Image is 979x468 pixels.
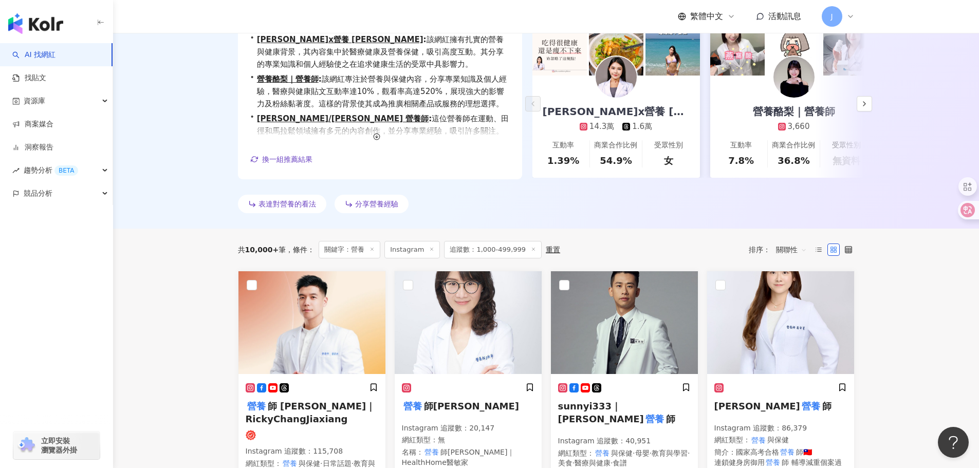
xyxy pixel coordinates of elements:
[250,113,510,149] div: •
[352,459,354,467] span: ·
[688,449,690,457] span: ·
[13,432,100,459] a: chrome extension立即安裝 瀏覽器外掛
[238,246,286,254] div: 共 筆
[41,436,77,455] span: 立即安裝 瀏覽器外掛
[768,11,801,21] span: 活動訊息
[558,459,572,467] span: 美食
[286,246,315,254] span: 條件 ：
[710,21,765,76] img: post-image
[773,57,815,98] img: KOL Avatar
[551,271,698,374] img: KOL Avatar
[800,399,822,413] mark: 營養
[257,35,423,44] a: [PERSON_NAME]x營養 [PERSON_NAME]
[250,33,510,70] div: •
[594,140,637,151] div: 商業合作比例
[250,73,510,110] div: •
[776,241,807,258] span: 關聯性
[594,447,612,459] mark: 營養
[778,154,809,167] div: 36.8%
[938,427,969,458] iframe: Help Scout Beacon - Open
[320,459,322,467] span: ·
[16,437,36,454] img: chrome extension
[772,140,815,151] div: 商業合作比例
[830,11,833,22] span: J
[429,114,432,123] span: :
[589,21,643,76] img: post-image
[532,104,700,119] div: [PERSON_NAME]x營養 [PERSON_NAME]
[24,182,52,205] span: 競品分析
[650,449,652,457] span: ·
[12,73,46,83] a: 找貼文
[779,446,797,458] mark: 營養
[714,435,847,445] p: 網紅類型 ：
[822,401,832,411] span: 師
[714,423,847,434] p: Instagram 追蹤數 ： 86,379
[635,449,650,457] span: 母嬰
[767,21,821,76] img: post-image
[12,50,56,60] a: searchAI 找網紅
[611,449,633,457] span: 與保健
[749,241,812,258] div: 排序：
[788,121,810,132] div: 3,660
[423,35,427,44] span: :
[444,241,542,258] span: 追蹤數：1,000-499,999
[645,21,700,76] img: post-image
[257,73,510,110] span: 該網紅專注於營養與保健內容，分享專業知識及個人經驗，醫療與健康貼文互動率達10%，觀看率高達520%，展現強大的影響力及粉絲黏著度。這樣的背景使其成為推廣相關產品或服務的理想選擇。
[257,74,319,84] a: 營養酪梨｜營養師
[532,21,587,76] img: post-image
[384,241,440,258] span: Instagram
[572,459,575,467] span: ·
[24,159,78,182] span: 趨勢分析
[558,401,644,424] span: sunnyi333｜[PERSON_NAME]
[611,459,613,467] span: ·
[423,446,441,458] mark: 營養
[823,21,878,76] img: post-image
[299,459,320,467] span: 與保健
[664,154,673,167] div: 女
[355,200,398,208] span: 分享營養經驗
[257,114,429,123] a: [PERSON_NAME]/[PERSON_NAME] 營養師
[730,140,752,151] div: 互動率
[8,13,63,34] img: logo
[575,459,611,467] span: 醫療與健康
[250,152,313,167] button: 換一組推薦結果
[262,155,312,163] span: 換一組推薦結果
[546,246,560,254] div: 重置
[558,436,691,446] p: Instagram 追蹤數 ： 40,951
[246,401,376,424] span: 師 [PERSON_NAME]｜RickyChangJiaxiang
[832,140,861,151] div: 受眾性別
[24,89,45,113] span: 資源庫
[246,446,378,457] p: Instagram 追蹤數 ： 115,708
[750,435,768,446] mark: 營養
[246,399,268,413] mark: 營養
[707,271,854,374] img: KOL Avatar
[652,449,688,457] span: 教育與學習
[666,414,675,424] span: 師
[690,11,723,22] span: 繁體中文
[424,401,519,411] span: 師[PERSON_NAME]
[12,167,20,174] span: rise
[714,401,800,411] span: [PERSON_NAME]
[395,271,542,374] img: KOL Avatar
[258,200,316,208] span: 表達對營養的看法
[245,246,279,254] span: 10,000+
[319,241,380,258] span: 關鍵字：營養
[728,154,754,167] div: 7.8%
[532,76,700,178] a: [PERSON_NAME]x營養 [PERSON_NAME]14.3萬1.6萬互動率1.39%商業合作比例54.9%受眾性別女
[402,448,515,466] span: 師[PERSON_NAME]｜HealthHome醫敏家
[238,271,385,374] img: KOL Avatar
[833,154,860,167] div: 無資料
[710,76,878,178] a: 營養酪梨｜營養師3,660互動率7.8%商業合作比例36.8%受眾性別無資料
[402,447,534,467] div: 名稱 ：
[633,449,635,457] span: ·
[596,57,637,98] img: KOL Avatar
[12,119,53,129] a: 商案媒合
[54,165,78,176] div: BETA
[402,399,424,413] mark: 營養
[654,140,683,151] div: 受眾性別
[743,104,845,119] div: 營養酪梨｜營養師
[323,459,352,467] span: 日常話題
[402,435,534,445] p: 網紅類型 ： 無
[257,33,510,70] span: 該網紅擁有扎實的營養與健康背景，其內容集中於醫療健康及營養保健，吸引高度互動。其分享的專業知識和個人經驗使之在追求健康生活的受眾中具影響力。
[547,154,579,167] div: 1.39%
